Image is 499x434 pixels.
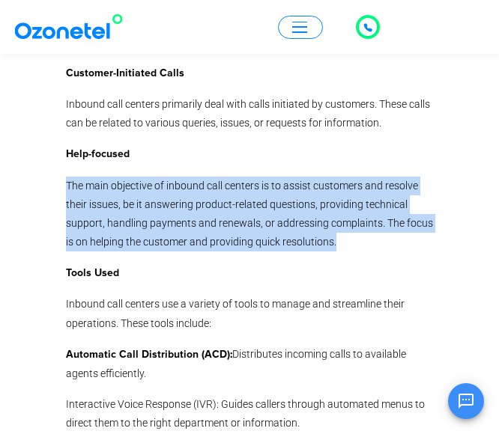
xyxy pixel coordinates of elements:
[66,268,119,278] strong: Tools Used
[66,395,433,433] p: Interactive Voice Response (IVR): Guides callers through automated menus to direct them to the ri...
[66,95,433,132] p: Inbound call centers primarily deal with calls initiated by customers. These calls can be related...
[66,295,433,332] p: Inbound call centers use a variety of tools to manage and streamline their operations. These tool...
[66,68,184,79] strong: Customer-Initiated Calls
[448,383,484,419] button: Open chat
[66,149,130,159] strong: Help-focused
[66,345,433,383] p: Distributes incoming calls to available agents efficiently.
[66,177,433,252] p: The main objective of inbound call centers is to assist customers and resolve their issues, be it...
[66,349,232,360] strong: Automatic Call Distribution (ACD):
